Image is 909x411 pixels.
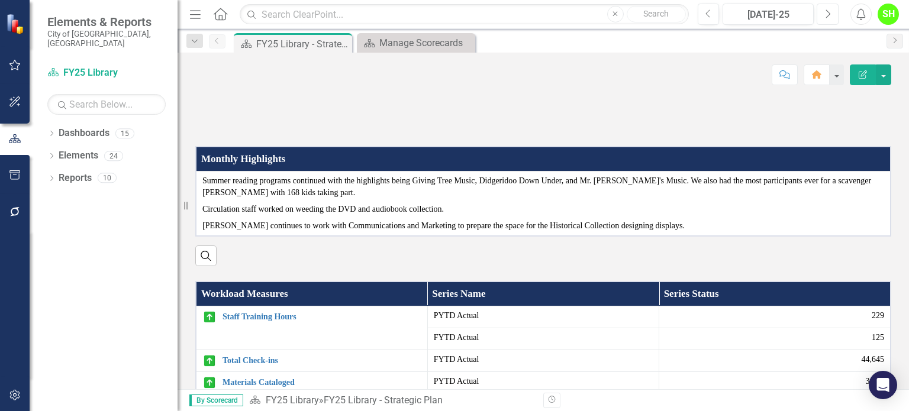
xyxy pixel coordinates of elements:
span: Elements & Reports [47,15,166,29]
span: Search [643,9,669,18]
span: FYTD Actual [434,354,653,365]
a: FY25 Library [266,394,319,406]
a: FY25 Library [47,66,166,80]
span: PYTD Actual [434,310,653,322]
img: ClearPoint Strategy [6,14,27,34]
a: Total Check-ins [223,356,421,365]
span: 229 [872,310,884,322]
td: Double-Click to Edit Right Click for Context Menu [196,349,427,371]
td: Double-Click to Edit [196,171,891,237]
a: Materials Cataloged [223,378,421,387]
button: Search [627,6,686,22]
a: Dashboards [59,127,109,140]
img: On Target [202,354,217,368]
a: Staff Training Hours [223,312,421,321]
span: By Scorecard [189,394,243,406]
div: Manage Scorecards [379,35,472,50]
div: » [249,394,534,407]
span: 125 [872,332,884,344]
span: 44,645 [862,354,885,365]
div: FY25 Library - Strategic Plan [256,37,349,51]
p: Circulation staff worked on weeding the DVD and audiobook collection. [202,201,884,218]
p: [PERSON_NAME] continues to work with Communications and Marketing to prepare the space for the Hi... [202,218,884,232]
button: SH [878,4,899,25]
img: On Target [202,310,217,324]
div: 10 [98,173,117,183]
span: FYTD Actual [434,332,653,344]
a: Elements [59,149,98,163]
div: [DATE]-25 [727,8,810,22]
p: Summer reading programs continued with the highlights being Giving Tree Music, Didgeridoo Down Un... [202,175,884,201]
a: Reports [59,171,92,185]
div: 15 [115,128,134,138]
a: Manage Scorecards [360,35,472,50]
small: City of [GEOGRAPHIC_DATA], [GEOGRAPHIC_DATA] [47,29,166,48]
img: On Target [202,376,217,390]
span: PYTD Actual [434,376,653,387]
div: 24 [104,151,123,161]
span: 3,171 [866,376,885,387]
input: Search ClearPoint... [240,4,688,25]
input: Search Below... [47,94,166,115]
td: Double-Click to Edit Right Click for Context Menu [196,306,427,349]
div: Open Intercom Messenger [869,371,897,399]
button: [DATE]-25 [723,4,814,25]
div: FY25 Library - Strategic Plan [324,394,443,406]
